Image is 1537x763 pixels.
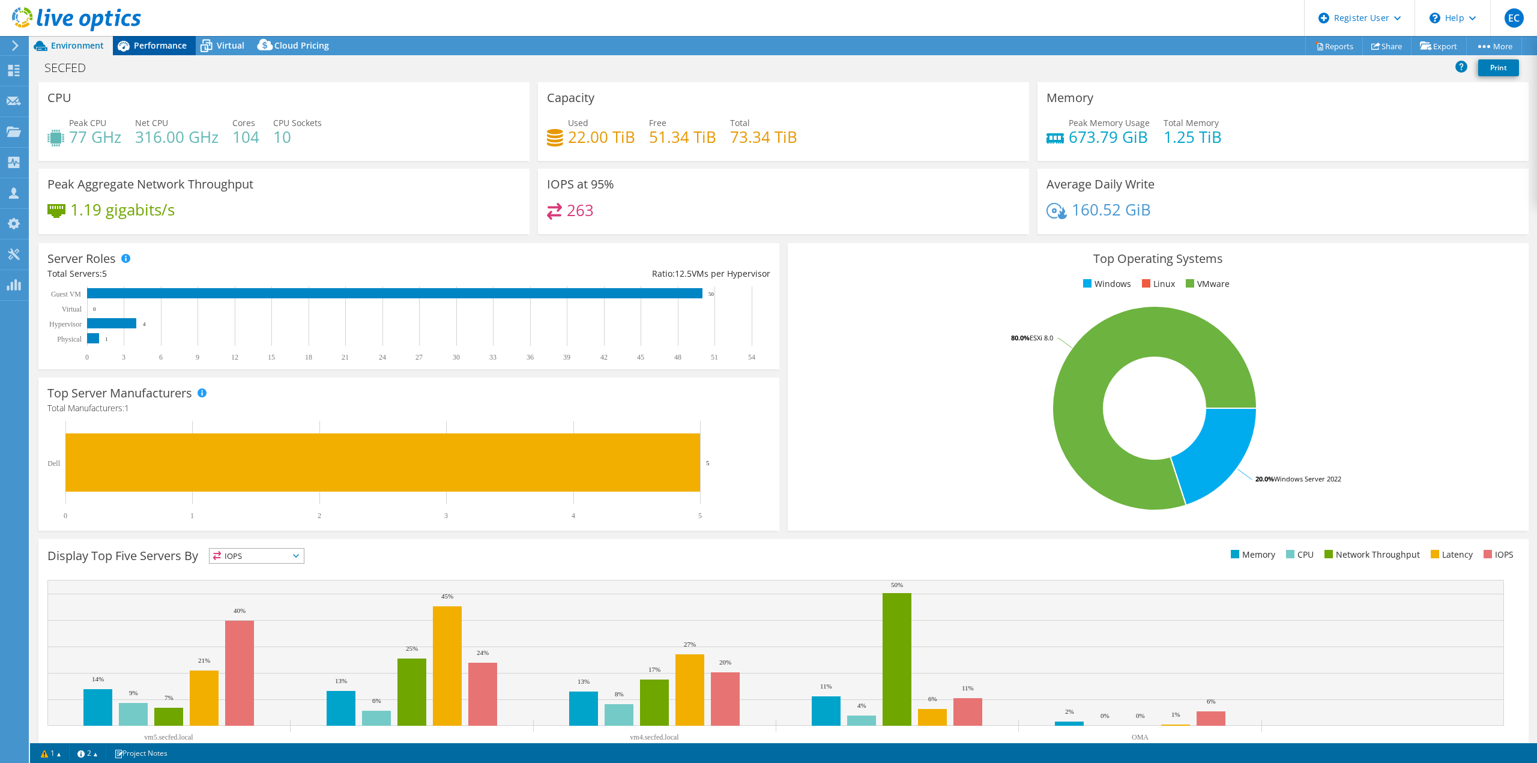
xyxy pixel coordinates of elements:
tspan: 20.0% [1255,474,1274,483]
text: 45 [637,353,644,361]
tspan: Windows Server 2022 [1274,474,1341,483]
li: Memory [1228,548,1275,561]
span: IOPS [210,549,304,563]
text: 11% [962,684,974,692]
span: Cloud Pricing [274,40,329,51]
span: Peak CPU [69,117,106,128]
text: vm5.secfed.local [144,733,193,741]
li: IOPS [1481,548,1514,561]
text: Guest VM [51,290,81,298]
text: 6% [1207,698,1216,705]
text: 24 [379,353,386,361]
h3: Top Operating Systems [797,252,1520,265]
text: 20% [719,659,731,666]
li: Latency [1428,548,1473,561]
a: Print [1478,59,1519,76]
h4: 10 [273,130,322,143]
h4: 73.34 TiB [730,130,797,143]
text: 30 [453,353,460,361]
text: 51 [711,353,718,361]
span: Virtual [217,40,244,51]
text: 12 [231,353,238,361]
span: Performance [134,40,187,51]
text: 6% [928,695,937,702]
h3: IOPS at 95% [547,178,614,191]
div: Ratio: VMs per Hypervisor [409,267,770,280]
text: 6 [159,353,163,361]
li: Linux [1139,277,1175,291]
a: Export [1411,37,1467,55]
text: 2% [1065,708,1074,715]
text: 0% [1136,712,1145,719]
span: Total Memory [1164,117,1219,128]
text: 0 [64,511,67,520]
svg: \n [1430,13,1440,23]
h4: 263 [567,204,594,217]
text: 54 [748,353,755,361]
text: 15 [268,353,275,361]
text: 17% [648,666,660,673]
text: 11% [820,683,832,690]
h4: 316.00 GHz [135,130,219,143]
li: Network Throughput [1321,548,1420,561]
text: 4 [572,511,575,520]
h3: Top Server Manufacturers [47,387,192,400]
text: OMA [1132,733,1149,741]
h4: 22.00 TiB [568,130,635,143]
text: 40% [234,607,246,614]
span: EC [1505,8,1524,28]
span: 1 [124,402,129,414]
h4: 673.79 GiB [1069,130,1150,143]
h4: Total Manufacturers: [47,402,770,415]
span: 12.5 [675,268,692,279]
a: 1 [32,746,70,761]
text: Virtual [62,305,82,313]
h3: CPU [47,91,71,104]
li: Windows [1080,277,1131,291]
li: VMware [1183,277,1230,291]
h3: Memory [1046,91,1093,104]
text: 1 [105,336,108,342]
text: 5 [706,459,710,466]
h3: Capacity [547,91,594,104]
text: 8% [615,690,624,698]
text: 9% [129,689,138,696]
h4: 104 [232,130,259,143]
span: Total [730,117,750,128]
text: Physical [57,335,82,343]
text: 2 [318,511,321,520]
span: 5 [102,268,107,279]
h4: 1.19 gigabits/s [70,203,175,216]
text: 5 [698,511,702,520]
text: 3 [122,353,125,361]
text: 3 [444,511,448,520]
span: Used [568,117,588,128]
text: 7% [165,694,174,701]
h4: 1.25 TiB [1164,130,1222,143]
text: 27% [684,641,696,648]
text: 50% [891,581,903,588]
text: 4% [857,702,866,709]
text: 42 [600,353,608,361]
tspan: ESXi 8.0 [1030,333,1053,342]
text: 9 [196,353,199,361]
h3: Server Roles [47,252,116,265]
text: 21 [342,353,349,361]
li: CPU [1283,548,1314,561]
text: 33 [489,353,497,361]
text: 18 [305,353,312,361]
a: 2 [69,746,106,761]
a: More [1466,37,1522,55]
text: 1 [190,511,194,520]
text: 24% [477,649,489,656]
span: Cores [232,117,255,128]
text: 14% [92,675,104,683]
text: 21% [198,657,210,664]
text: 50 [708,291,714,297]
text: vm4.secfed.local [630,733,679,741]
span: Free [649,117,666,128]
text: 13% [335,677,347,684]
h1: SECFED [39,61,104,74]
span: Environment [51,40,104,51]
h4: 77 GHz [69,130,121,143]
